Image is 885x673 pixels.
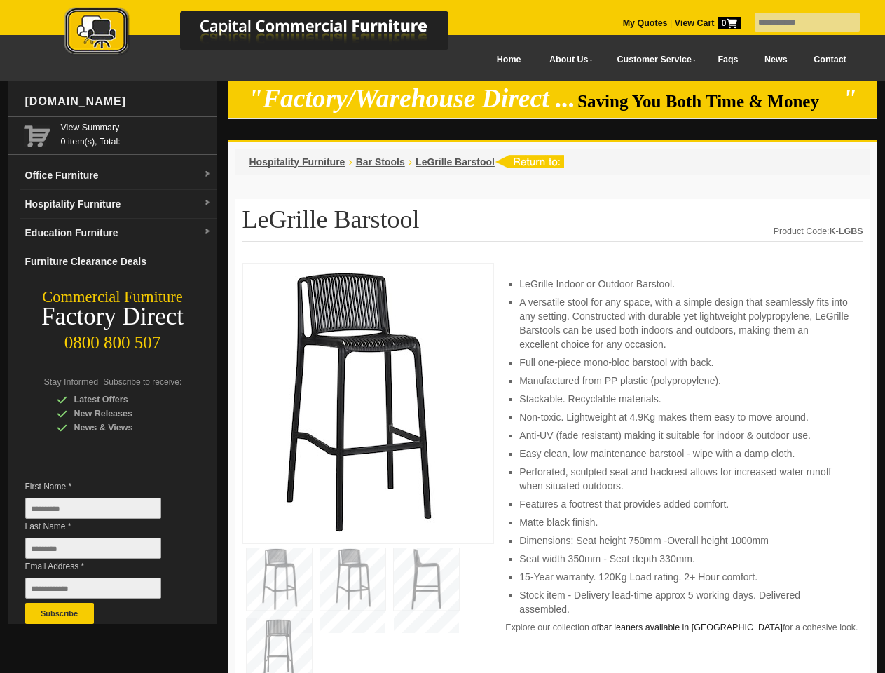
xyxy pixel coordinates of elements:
[599,623,783,632] a: bar leaners available in [GEOGRAPHIC_DATA]
[774,224,863,238] div: Product Code:
[505,620,863,634] p: Explore our collection of for a cohesive look.
[672,18,740,28] a: View Cart0
[25,480,182,494] span: First Name *
[495,155,564,168] img: return to
[203,228,212,236] img: dropdown
[26,7,516,62] a: Capital Commercial Furniture Logo
[20,190,217,219] a: Hospitality Furnituredropdown
[61,121,212,135] a: View Summary
[519,497,849,511] li: Features a footrest that provides added comfort.
[519,374,849,388] li: Manufactured from PP plastic (polypropylene).
[20,81,217,123] div: [DOMAIN_NAME]
[751,44,800,76] a: News
[103,377,181,387] span: Subscribe to receive:
[20,161,217,190] a: Office Furnituredropdown
[519,588,849,616] li: Stock item - Delivery lead-time approx 5 working days. Delivered assembled.
[57,393,190,407] div: Latest Offers
[250,271,460,532] img: LeGrille Barstool
[519,570,849,584] li: 15-Year warranty. 120Kg Load rating. 2+ Hour comfort.
[519,428,849,442] li: Anti-UV (fade resistant) making it suitable for indoor & outdoor use.
[718,17,741,29] span: 0
[348,155,352,169] li: ›
[8,326,217,353] div: 0800 800 507
[8,287,217,307] div: Commercial Furniture
[25,498,161,519] input: First Name *
[61,121,212,147] span: 0 item(s), Total:
[242,206,863,242] h1: LeGrille Barstool
[577,92,840,111] span: Saving You Both Time & Money
[519,515,849,529] li: Matte black finish.
[26,7,516,58] img: Capital Commercial Furniture Logo
[356,156,405,168] a: Bar Stools
[800,44,859,76] a: Contact
[519,277,849,291] li: LeGrille Indoor or Outdoor Barstool.
[25,538,161,559] input: Last Name *
[675,18,741,28] strong: View Cart
[203,199,212,208] img: dropdown
[44,377,99,387] span: Stay Informed
[20,219,217,247] a: Education Furnituredropdown
[248,84,575,113] em: "Factory/Warehouse Direct ...
[519,465,849,493] li: Perforated, sculpted seat and backrest allows for increased water runoff when situated outdoors.
[519,552,849,566] li: Seat width 350mm - Seat depth 330mm.
[519,355,849,369] li: Full one-piece mono-bloc barstool with back.
[842,84,857,113] em: "
[57,407,190,421] div: New Releases
[519,295,849,351] li: A versatile stool for any space, with a simple design that seamlessly fits into any setting. Cons...
[623,18,668,28] a: My Quotes
[705,44,752,76] a: Faqs
[20,247,217,276] a: Furniture Clearance Deals
[534,44,601,76] a: About Us
[249,156,345,168] a: Hospitality Furniture
[25,578,161,599] input: Email Address *
[519,447,849,461] li: Easy clean, low maintenance barstool - wipe with a damp cloth.
[203,170,212,179] img: dropdown
[830,226,863,236] strong: K-LGBS
[25,559,182,573] span: Email Address *
[519,533,849,548] li: Dimensions: Seat height 750mm -Overall height 1000mm
[519,410,849,424] li: Non-toxic. Lightweight at 4.9Kg makes them easy to move around.
[601,44,704,76] a: Customer Service
[8,307,217,327] div: Factory Direct
[25,603,94,624] button: Subscribe
[25,519,182,533] span: Last Name *
[416,156,495,168] a: LeGrille Barstool
[519,392,849,406] li: Stackable. Recyclable materials.
[57,421,190,435] div: News & Views
[409,155,412,169] li: ›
